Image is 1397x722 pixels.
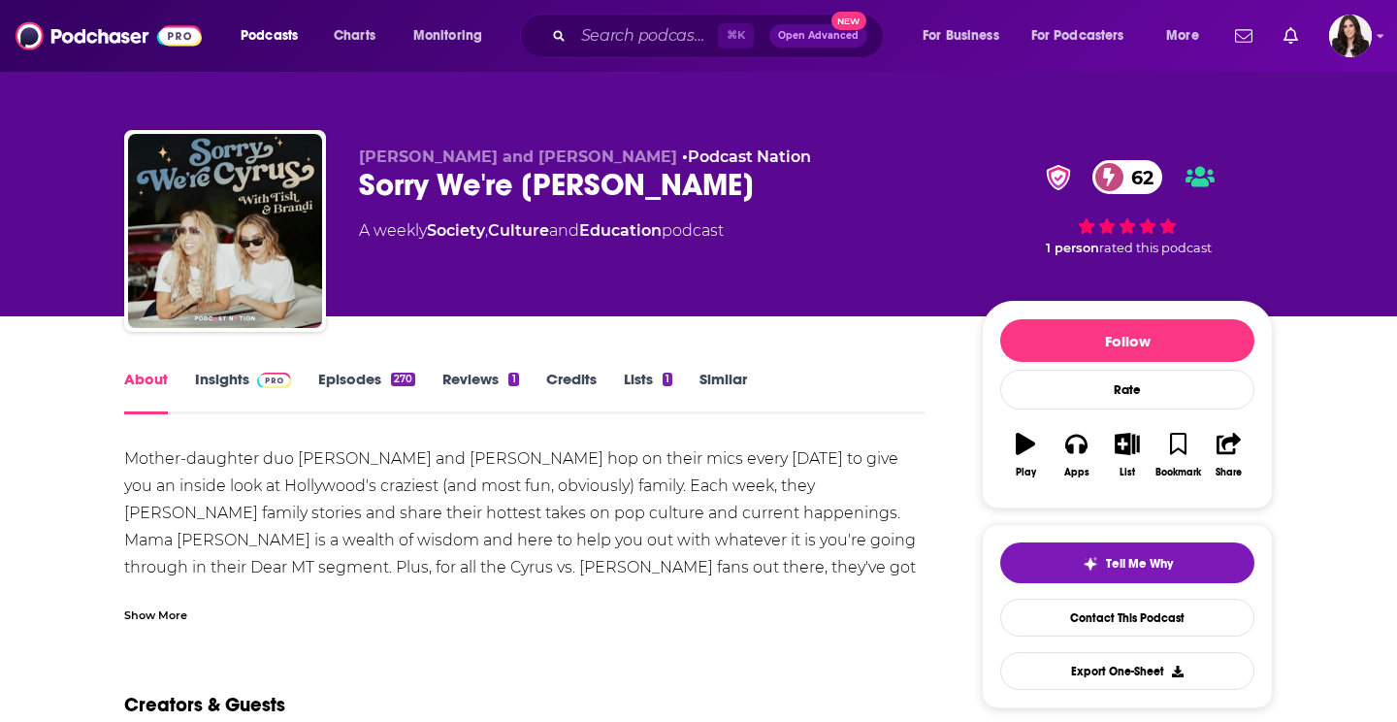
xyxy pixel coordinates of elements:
a: Education [579,221,662,240]
a: 62 [1092,160,1163,194]
a: Show notifications dropdown [1227,19,1260,52]
span: For Business [923,22,999,49]
div: Rate [1000,370,1254,410]
div: Mother-daughter duo [PERSON_NAME] and [PERSON_NAME] hop on their mics every [DATE] to give you an... [124,445,925,663]
a: Show notifications dropdown [1276,19,1306,52]
div: List [1120,467,1135,478]
button: open menu [227,20,323,51]
div: Bookmark [1155,467,1201,478]
button: Show profile menu [1329,15,1372,57]
a: Episodes270 [318,370,415,414]
div: A weekly podcast [359,219,724,243]
img: Podchaser Pro [257,373,291,388]
div: Search podcasts, credits, & more... [538,14,902,58]
span: 62 [1112,160,1163,194]
span: New [831,12,866,30]
img: tell me why sparkle [1083,556,1098,572]
span: Podcasts [241,22,298,49]
input: Search podcasts, credits, & more... [573,20,718,51]
div: 1 [663,373,672,386]
div: Share [1216,467,1242,478]
button: Apps [1051,420,1101,490]
div: Play [1016,467,1036,478]
a: Podcast Nation [688,148,811,166]
button: open menu [1019,20,1153,51]
a: About [124,370,168,414]
div: Apps [1064,467,1089,478]
span: For Podcasters [1031,22,1124,49]
a: Similar [699,370,747,414]
button: Open AdvancedNew [769,24,867,48]
div: verified Badge62 1 personrated this podcast [982,148,1273,268]
span: More [1166,22,1199,49]
a: Culture [488,221,549,240]
h2: Creators & Guests [124,693,285,717]
span: ⌘ K [718,23,754,49]
button: Bookmark [1153,420,1203,490]
button: List [1102,420,1153,490]
span: , [485,221,488,240]
img: Podchaser - Follow, Share and Rate Podcasts [16,17,202,54]
button: open menu [400,20,507,51]
span: and [549,221,579,240]
a: Society [427,221,485,240]
span: • [682,148,811,166]
span: Logged in as RebeccaShapiro [1329,15,1372,57]
button: open menu [1153,20,1223,51]
img: verified Badge [1040,165,1077,190]
span: Charts [334,22,375,49]
button: Share [1204,420,1254,490]
a: Charts [321,20,387,51]
div: 1 [508,373,518,386]
button: Export One-Sheet [1000,652,1254,690]
div: 270 [391,373,415,386]
a: Credits [546,370,597,414]
a: Reviews1 [442,370,518,414]
span: rated this podcast [1099,241,1212,255]
button: open menu [909,20,1023,51]
span: [PERSON_NAME] and [PERSON_NAME] [359,148,677,166]
img: Sorry We're Cyrus [128,134,322,328]
span: Monitoring [413,22,482,49]
button: Play [1000,420,1051,490]
span: Open Advanced [778,31,859,41]
a: InsightsPodchaser Pro [195,370,291,414]
span: 1 person [1046,241,1099,255]
img: User Profile [1329,15,1372,57]
span: Tell Me Why [1106,556,1173,572]
button: tell me why sparkleTell Me Why [1000,542,1254,583]
button: Follow [1000,319,1254,362]
a: Lists1 [624,370,672,414]
a: Contact This Podcast [1000,599,1254,637]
